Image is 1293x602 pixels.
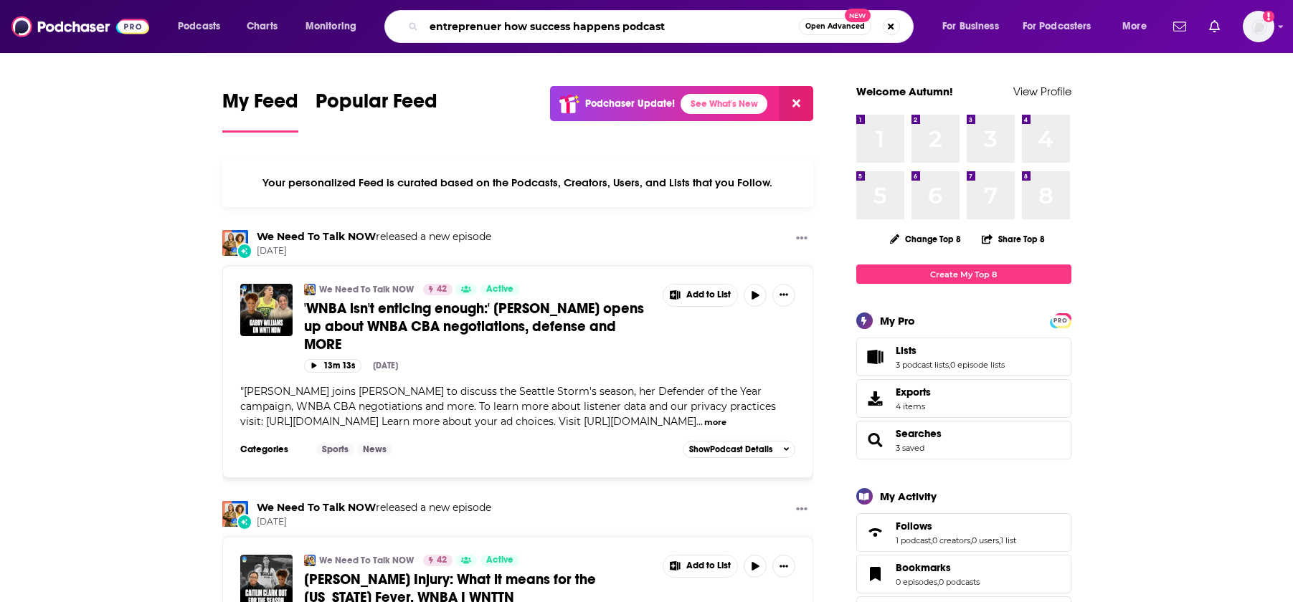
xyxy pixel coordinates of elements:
[373,360,398,371] div: [DATE]
[222,89,298,122] span: My Feed
[896,577,937,587] a: 0 episodes
[939,577,980,587] a: 0 podcasts
[437,282,447,297] span: 42
[1013,15,1112,38] button: open menu
[704,416,726,429] button: more
[424,15,799,38] input: Search podcasts, credits, & more...
[861,430,890,450] a: Searches
[696,415,703,428] span: ...
[1052,315,1069,325] a: PRO
[663,285,738,306] button: Show More Button
[663,555,738,577] button: Show More Button
[178,16,220,37] span: Podcasts
[1263,11,1274,22] svg: Add a profile image
[896,535,931,545] a: 1 podcast
[856,85,953,98] a: Welcome Autumn!
[11,13,149,40] img: Podchaser - Follow, Share and Rate Podcasts
[999,535,1000,545] span: ,
[880,489,937,503] div: My Activity
[896,427,942,440] a: Searches
[237,15,286,38] a: Charts
[856,379,1071,418] a: Exports
[896,386,931,398] span: Exports
[222,501,248,527] img: We Need To Talk NOW
[480,555,519,566] a: Active
[772,555,795,578] button: Show More Button
[237,243,252,259] div: New Episode
[1112,15,1165,38] button: open menu
[856,513,1071,552] span: Follows
[257,230,376,243] a: We Need To Talk NOW
[1122,16,1147,37] span: More
[896,443,924,453] a: 3 saved
[856,421,1071,459] span: Searches
[896,344,1005,357] a: Lists
[306,16,356,37] span: Monitoring
[316,89,437,133] a: Popular Feed
[856,338,1071,376] span: Lists
[486,553,513,568] span: Active
[319,555,414,566] a: We Need To Talk NOW
[316,444,354,455] a: Sports
[240,385,776,428] span: [PERSON_NAME] joins [PERSON_NAME] to discuss the Seattle Storm's season, her Defender of the Year...
[486,282,513,297] span: Active
[222,230,248,256] img: We Need To Talk NOW
[423,284,453,295] a: 42
[937,577,939,587] span: ,
[896,520,1016,532] a: Follows
[1243,11,1274,42] img: User Profile
[247,16,278,37] span: Charts
[1168,14,1192,39] a: Show notifications dropdown
[257,501,376,514] a: We Need To Talk NOW
[1000,535,1016,545] a: 1 list
[861,522,890,543] a: Follows
[257,230,491,244] h3: released a new episode
[856,555,1071,593] span: Bookmarks
[240,284,293,336] img: 'WNBA isn't enticing enough:' Gabby Williams opens up about WNBA CBA negotiations, defense and MORE
[949,360,950,370] span: ,
[398,10,927,43] div: Search podcasts, credits, & more...
[686,560,731,571] span: Add to List
[950,360,1005,370] a: 0 episode lists
[683,441,796,458] button: ShowPodcast Details
[237,514,252,530] div: New Episode
[585,97,675,110] p: Podchaser Update!
[790,501,813,519] button: Show More Button
[257,245,491,257] span: [DATE]
[316,89,437,122] span: Popular Feed
[257,501,491,515] h3: released a new episode
[437,553,447,568] span: 42
[686,290,731,300] span: Add to List
[861,388,890,408] span: Exports
[896,561,951,574] span: Bookmarks
[689,444,772,454] span: Show Podcast Details
[304,300,653,353] a: 'WNBA isn't enticing enough:' [PERSON_NAME] opens up about WNBA CBA negotiations, defense and MORE
[1243,11,1274,42] button: Show profile menu
[423,555,453,566] a: 42
[981,225,1046,253] button: Share Top 8
[970,535,972,545] span: ,
[319,284,414,295] a: We Need To Talk NOW
[805,23,865,30] span: Open Advanced
[881,230,970,248] button: Change Top 8
[856,264,1071,284] a: Create My Top 8
[304,555,316,566] img: We Need To Talk NOW
[240,444,305,455] h3: Categories
[304,284,316,295] img: We Need To Talk NOW
[240,385,776,428] span: "
[972,535,999,545] a: 0 users
[772,284,795,307] button: Show More Button
[896,520,932,532] span: Follows
[304,359,361,373] button: 13m 13s
[168,15,239,38] button: open menu
[896,401,931,411] span: 4 items
[896,360,949,370] a: 3 podcast lists
[896,344,917,357] span: Lists
[222,158,814,207] div: Your personalized Feed is curated based on the Podcasts, Creators, Users, and Lists that you Follow.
